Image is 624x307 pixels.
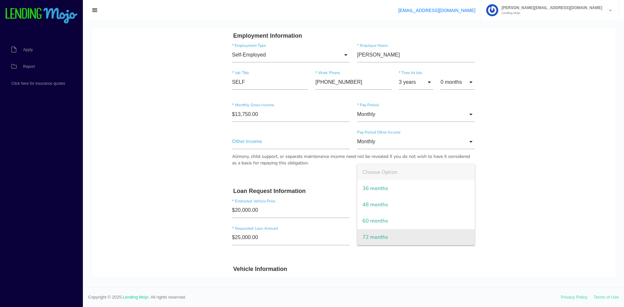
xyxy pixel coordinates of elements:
[123,295,149,300] a: Lending Mojo
[266,201,383,217] span: 72 months
[498,11,602,15] small: Lending Mojo
[266,136,383,152] span: Choose Option
[561,295,588,300] a: Privacy Policy
[593,295,619,300] a: Terms of Use
[498,6,602,10] span: [PERSON_NAME][EMAIL_ADDRESS][DOMAIN_NAME]
[142,4,382,11] h3: Employment Information
[88,294,561,301] span: Copyright © 2025. . All rights reserved.
[486,4,498,16] img: Profile image
[5,8,78,24] img: logo-small.png
[398,8,475,13] a: [EMAIL_ADDRESS][DOMAIN_NAME]
[142,237,382,245] h3: Vehicle Information
[11,82,65,85] span: Click here for insurance quotes
[266,185,383,201] span: 60 months
[142,160,382,167] h3: Loan Request Information
[140,125,383,138] div: Alimony, child support, or separate maintenance income need not be revealed if you do not wish to...
[23,48,33,52] span: Apply
[266,152,383,168] span: 36 months
[266,168,383,185] span: 48 months
[23,65,35,69] span: Report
